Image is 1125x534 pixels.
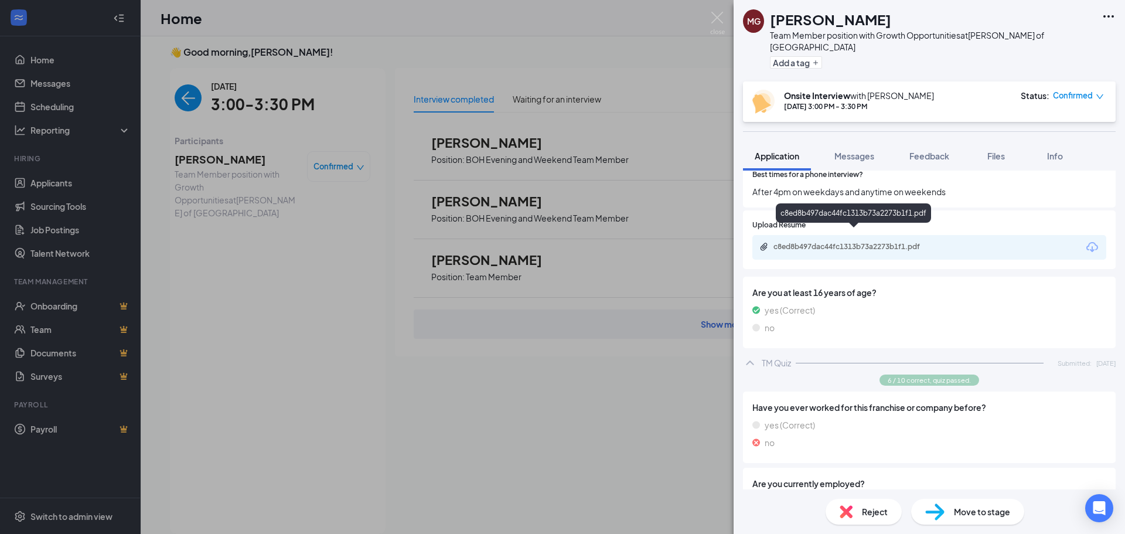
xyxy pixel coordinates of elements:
[776,203,931,223] div: c8ed8b497dac44fc1313b73a2273b1f1.pdf
[834,151,874,161] span: Messages
[1021,90,1049,101] div: Status :
[755,151,799,161] span: Application
[1047,151,1063,161] span: Info
[765,304,815,317] span: yes (Correct)
[1053,90,1093,101] span: Confirmed
[765,436,775,449] span: no
[743,356,757,370] svg: ChevronUp
[765,419,815,431] span: yes (Correct)
[862,505,888,518] span: Reject
[752,477,1106,490] span: Are you currently employed?
[1096,358,1116,368] span: [DATE]
[752,286,1106,299] span: Are you at least 16 years of age?
[770,9,891,29] h1: [PERSON_NAME]
[954,505,1010,518] span: Move to stage
[752,220,806,231] span: Upload Resume
[759,242,949,253] a: Paperclipc8ed8b497dac44fc1313b73a2273b1f1.pdf
[784,90,934,101] div: with [PERSON_NAME]
[1085,240,1099,254] svg: Download
[987,151,1005,161] span: Files
[752,401,1106,414] span: Have you ever worked for this franchise or company before?
[770,56,822,69] button: PlusAdd a tag
[1085,494,1113,522] div: Open Intercom Messenger
[1102,9,1116,23] svg: Ellipses
[752,169,863,181] span: Best times for a phone interview?
[888,375,971,385] span: 6 / 10 correct, quiz passed.
[1058,358,1092,368] span: Submitted:
[1096,93,1104,101] span: down
[784,101,934,111] div: [DATE] 3:00 PM - 3:30 PM
[765,321,775,334] span: no
[759,242,769,251] svg: Paperclip
[773,242,937,251] div: c8ed8b497dac44fc1313b73a2273b1f1.pdf
[747,15,761,27] div: MG
[784,90,850,101] b: Onsite Interview
[770,29,1096,53] div: Team Member position with Growth Opportunities at [PERSON_NAME] of [GEOGRAPHIC_DATA]
[752,185,1106,198] span: After 4pm on weekdays and anytime on weekends
[762,357,791,369] div: TM Quiz
[812,59,819,66] svg: Plus
[909,151,949,161] span: Feedback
